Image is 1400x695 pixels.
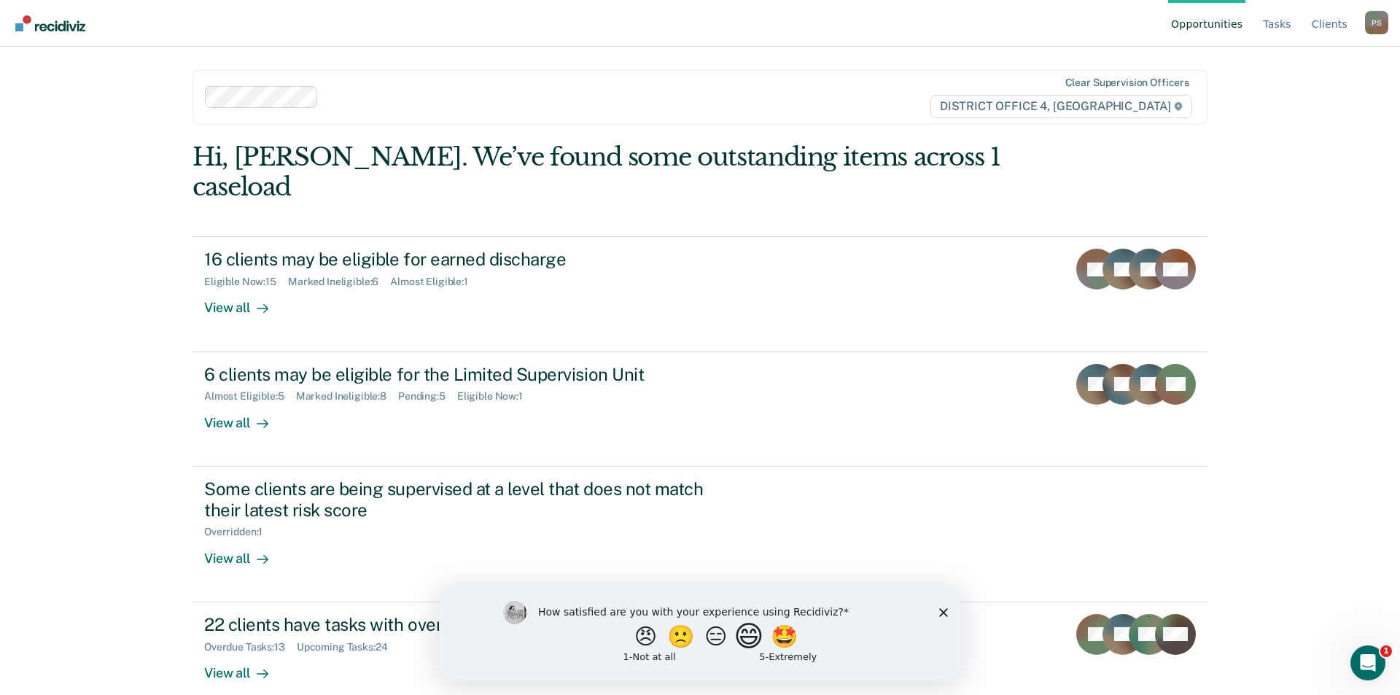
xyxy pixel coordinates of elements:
div: View all [204,653,286,681]
div: Marked Ineligible : 8 [296,390,398,403]
div: 16 clients may be eligible for earned discharge [204,249,716,270]
iframe: Survey by Kim from Recidiviz [439,586,961,680]
div: 6 clients may be eligible for the Limited Supervision Unit [204,364,716,385]
div: Almost Eligible : 1 [390,276,480,288]
div: Overdue Tasks : 13 [204,641,297,653]
a: Some clients are being supervised at a level that does not match their latest risk scoreOverridde... [192,467,1207,602]
div: Overridden : 1 [204,526,274,538]
a: 6 clients may be eligible for the Limited Supervision UnitAlmost Eligible:5Marked Ineligible:8Pen... [192,352,1207,467]
div: Almost Eligible : 5 [204,390,296,403]
div: Some clients are being supervised at a level that does not match their latest risk score [204,478,716,521]
button: Profile dropdown button [1365,11,1388,34]
div: P S [1365,11,1388,34]
div: Clear supervision officers [1065,77,1189,89]
div: Upcoming Tasks : 24 [297,641,400,653]
div: View all [204,403,286,431]
div: Eligible Now : 1 [457,390,534,403]
img: Recidiviz [15,15,85,31]
div: View all [204,538,286,567]
span: 1 [1380,645,1392,657]
div: Marked Ineligible : 6 [288,276,390,288]
span: DISTRICT OFFICE 4, [GEOGRAPHIC_DATA] [930,95,1192,118]
div: View all [204,288,286,317]
div: Hi, [PERSON_NAME]. We’ve found some outstanding items across 1 caseload [192,142,1005,202]
div: Pending : 5 [398,390,457,403]
iframe: Intercom live chat [1350,645,1385,680]
div: 22 clients have tasks with overdue or upcoming due dates [204,614,716,635]
a: 16 clients may be eligible for earned dischargeEligible Now:15Marked Ineligible:6Almost Eligible:... [192,236,1207,352]
div: Eligible Now : 15 [204,276,288,288]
